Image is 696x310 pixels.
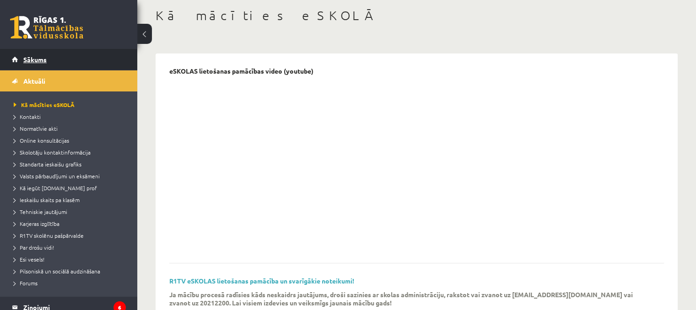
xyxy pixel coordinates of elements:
a: Rīgas 1. Tālmācības vidusskola [10,16,83,39]
a: Ieskaišu skaits pa klasēm [14,196,128,204]
a: R1TV eSKOLAS lietošanas pamācība un svarīgākie noteikumi! [169,277,354,285]
a: Normatīvie akti [14,124,128,133]
span: Ieskaišu skaits pa klasēm [14,196,80,203]
span: Par drošu vidi! [14,244,54,251]
a: Sākums [12,49,126,70]
span: Standarta ieskaišu grafiks [14,160,81,168]
a: Forums [14,279,128,287]
a: Kontakti [14,112,128,121]
a: Aktuāli [12,70,126,91]
span: Kā mācīties eSKOLĀ [14,101,75,108]
a: Kā iegūt [DOMAIN_NAME] prof [14,184,128,192]
span: Karjeras izglītība [14,220,59,227]
span: Tehniskie jautājumi [14,208,67,215]
p: eSKOLAS lietošanas pamācības video (youtube) [169,67,313,75]
h1: Kā mācīties eSKOLĀ [156,8,678,23]
a: Par drošu vidi! [14,243,128,251]
a: Esi vesels! [14,255,128,263]
span: Online konsultācijas [14,137,69,144]
a: Tehniskie jautājumi [14,208,128,216]
span: Normatīvie akti [14,125,58,132]
a: Skolotāju kontaktinformācija [14,148,128,156]
a: Standarta ieskaišu grafiks [14,160,128,168]
span: Kā iegūt [DOMAIN_NAME] prof [14,184,97,192]
span: Skolotāju kontaktinformācija [14,149,91,156]
span: Kontakti [14,113,41,120]
span: Pilsoniskā un sociālā audzināšana [14,267,100,275]
p: Ja mācību procesā radīsies kāds neskaidrs jautājums, droši sazinies ar skolas administrāciju, rak... [169,290,650,307]
a: Karjeras izglītība [14,219,128,228]
a: Kā mācīties eSKOLĀ [14,101,128,109]
span: Esi vesels! [14,256,44,263]
span: Aktuāli [23,77,45,85]
a: Online konsultācijas [14,136,128,144]
a: Pilsoniskā un sociālā audzināšana [14,267,128,275]
span: Valsts pārbaudījumi un eksāmeni [14,172,100,180]
a: Valsts pārbaudījumi un eksāmeni [14,172,128,180]
span: R1TV skolēnu pašpārvalde [14,232,84,239]
span: Sākums [23,55,47,64]
span: Forums [14,279,38,287]
a: R1TV skolēnu pašpārvalde [14,231,128,240]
